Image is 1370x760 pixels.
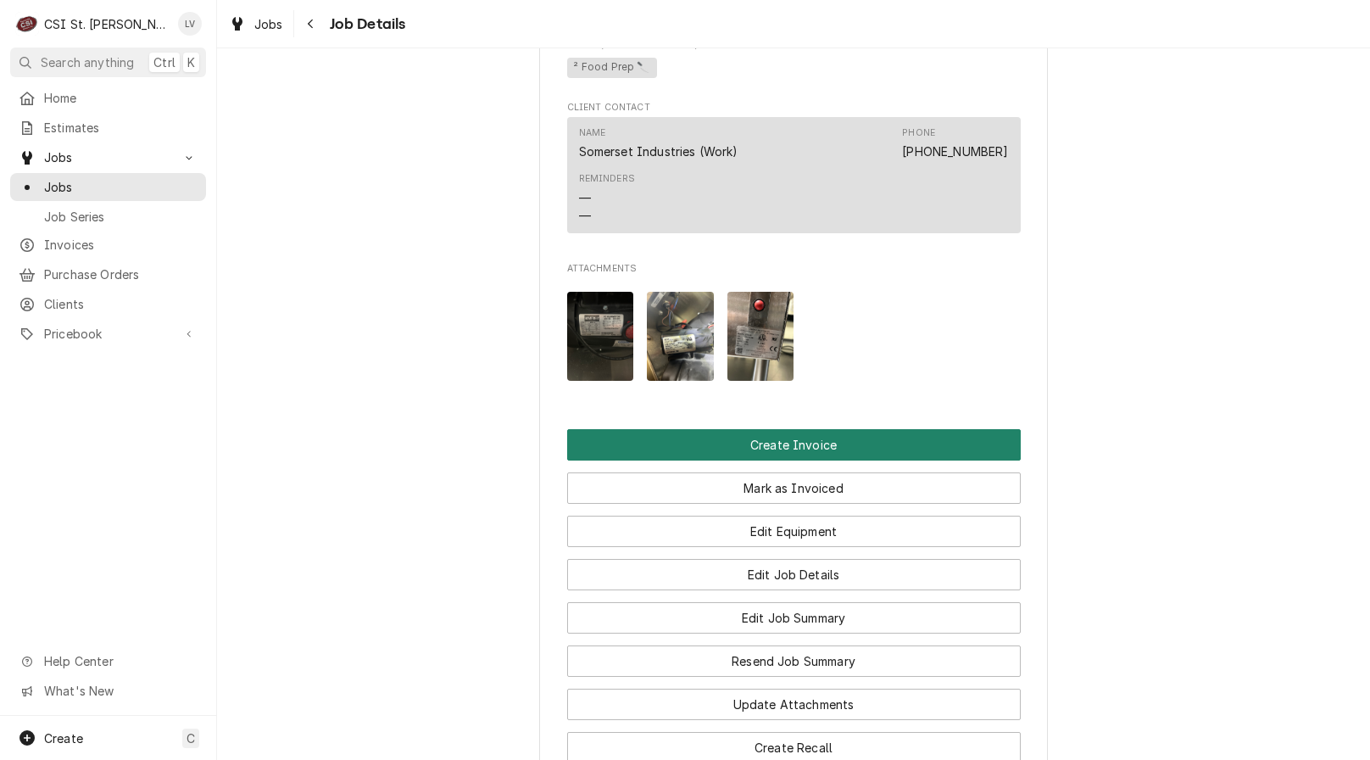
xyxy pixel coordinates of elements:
[15,12,39,36] div: CSI St. Louis's Avatar
[44,731,83,746] span: Create
[10,647,206,675] a: Go to Help Center
[10,320,206,348] a: Go to Pricebook
[567,101,1021,115] span: Client Contact
[567,461,1021,504] div: Button Group Row
[10,290,206,318] a: Clients
[567,39,1021,81] div: [object Object]
[579,126,738,160] div: Name
[902,126,1008,160] div: Phone
[579,172,635,224] div: Reminders
[254,15,283,33] span: Jobs
[44,119,198,137] span: Estimates
[41,53,134,71] span: Search anything
[44,236,198,254] span: Invoices
[902,126,935,140] div: Phone
[601,41,697,50] span: (Only Visible to You)
[567,504,1021,547] div: Button Group Row
[178,12,202,36] div: LV
[10,260,206,288] a: Purchase Orders
[325,13,406,36] span: Job Details
[567,262,1021,394] div: Attachments
[10,47,206,77] button: Search anythingCtrlK
[567,429,1021,461] button: Create Invoice
[298,10,325,37] button: Navigate back
[579,126,606,140] div: Name
[10,677,206,705] a: Go to What's New
[187,53,195,71] span: K
[44,325,172,343] span: Pricebook
[567,602,1021,634] button: Edit Job Summary
[10,231,206,259] a: Invoices
[567,262,1021,276] span: Attachments
[44,148,172,166] span: Jobs
[44,15,169,33] div: CSI St. [PERSON_NAME]
[44,89,198,107] span: Home
[10,114,206,142] a: Estimates
[222,10,290,38] a: Jobs
[567,292,634,381] img: gZBGEjknQ16v9SoyZxxf
[567,645,1021,677] button: Resend Job Summary
[567,278,1021,394] span: Attachments
[44,178,198,196] span: Jobs
[567,634,1021,677] div: Button Group Row
[44,682,196,700] span: What's New
[567,429,1021,461] div: Button Group Row
[579,142,738,160] div: Somerset Industries (Work)
[44,295,198,313] span: Clients
[567,677,1021,720] div: Button Group Row
[727,292,794,381] img: jTqdRa61RkWqtj59i3zT
[647,292,714,381] img: XTvy0c3TE29u1mIReJ5k
[10,173,206,201] a: Jobs
[178,12,202,36] div: Lisa Vestal's Avatar
[567,472,1021,504] button: Mark as Invoiced
[579,189,591,207] div: —
[10,143,206,171] a: Go to Jobs
[153,53,175,71] span: Ctrl
[187,729,195,747] span: C
[579,207,591,225] div: —
[579,172,635,186] div: Reminders
[10,84,206,112] a: Home
[567,516,1021,547] button: Edit Equipment
[15,12,39,36] div: C
[567,590,1021,634] div: Button Group Row
[567,117,1021,233] div: Contact
[902,144,1008,159] a: [PHONE_NUMBER]
[567,55,1021,81] span: [object Object]
[44,265,198,283] span: Purchase Orders
[567,101,1021,241] div: Client Contact
[44,208,198,226] span: Job Series
[10,203,206,231] a: Job Series
[567,547,1021,590] div: Button Group Row
[567,559,1021,590] button: Edit Job Details
[567,58,657,78] span: ² Food Prep 🔪
[567,689,1021,720] button: Update Attachments
[44,652,196,670] span: Help Center
[567,117,1021,241] div: Client Contact List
